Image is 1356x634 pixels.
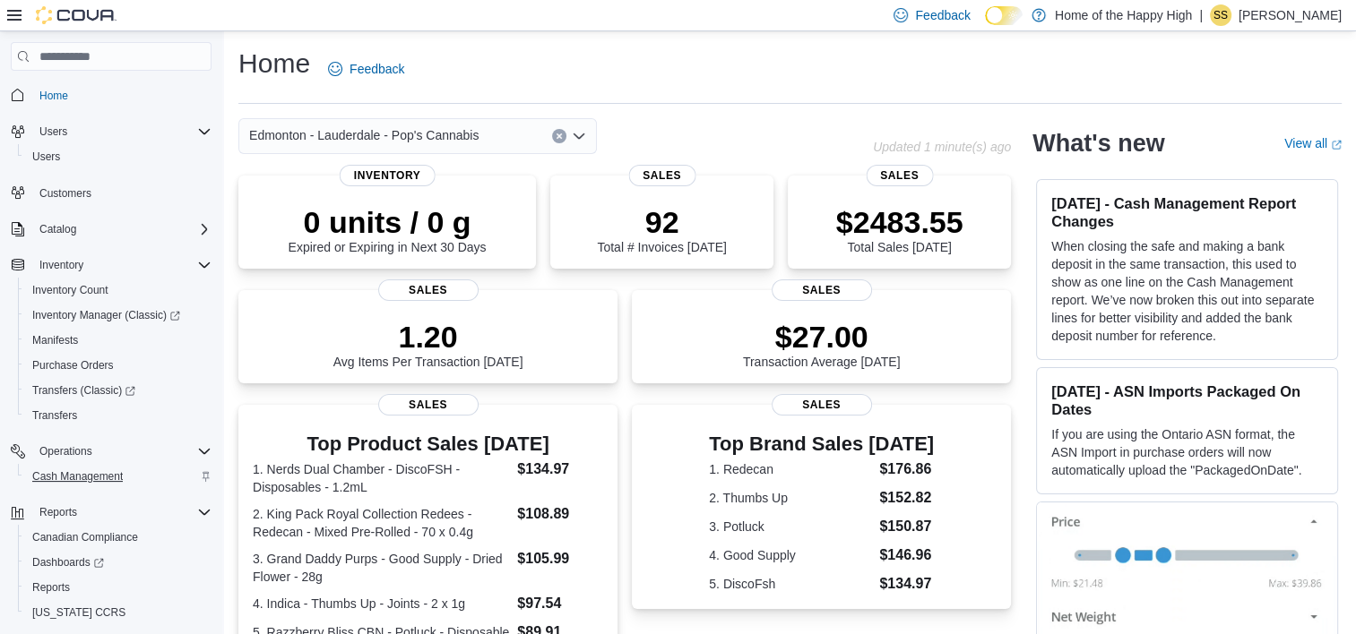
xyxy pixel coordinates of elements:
span: Catalog [32,218,212,240]
dd: $97.54 [517,593,603,614]
span: Reports [25,577,212,598]
span: Catalog [39,222,76,236]
h3: [DATE] - Cash Management Report Changes [1051,194,1323,230]
span: Sales [866,165,933,186]
span: Sales [378,394,479,416]
span: Users [25,146,212,167]
dt: 4. Good Supply [709,546,872,564]
a: Transfers (Classic) [25,380,143,401]
a: Customers [32,183,99,204]
button: Users [4,119,219,144]
dt: 4. Indica - Thumbs Up - Joints - 2 x 1g [253,595,510,613]
span: Cash Management [25,466,212,487]
span: Manifests [25,330,212,351]
a: Inventory Count [25,279,116,301]
span: Dark Mode [985,25,986,26]
a: Canadian Compliance [25,527,145,548]
span: Canadian Compliance [25,527,212,548]
p: Home of the Happy High [1055,4,1192,26]
p: When closing the safe and making a bank deposit in the same transaction, this used to show as one... [1051,237,1323,345]
p: $2483.55 [836,204,963,240]
dd: $108.89 [517,503,603,525]
input: Dark Mode [985,6,1023,25]
dd: $105.99 [517,548,603,570]
span: Transfers [32,408,77,423]
span: Washington CCRS [25,602,212,623]
span: Operations [32,441,212,462]
span: Edmonton - Lauderdale - Pop's Cannabis [249,124,479,146]
span: Inventory [32,254,212,276]
button: Operations [32,441,99,462]
span: Transfers (Classic) [25,380,212,401]
dt: 2. Thumbs Up [709,489,872,507]
dd: $152.82 [879,487,934,509]
a: Inventory Manager (Classic) [25,304,187,326]
span: Home [39,89,68,103]
img: Cova [36,6,117,24]
dd: $150.87 [879,516,934,537]
button: Cash Management [18,464,219,489]
dt: 5. DiscoFsh [709,575,872,593]
p: $27.00 [743,319,901,355]
span: Feedback [350,60,404,78]
h3: Top Product Sales [DATE] [253,433,603,455]
span: Customers [32,182,212,204]
a: Dashboards [18,550,219,575]
a: Inventory Manager (Classic) [18,303,219,328]
a: Home [32,85,75,107]
span: Reports [39,505,77,519]
span: Manifests [32,333,78,347]
span: Users [32,121,212,142]
dd: $134.97 [517,458,603,480]
button: Home [4,81,219,107]
a: Cash Management [25,466,130,487]
p: If you are using the Ontario ASN format, the ASN Import in purchase orders will now automatically... [1051,425,1323,479]
span: [US_STATE] CCRS [32,605,125,620]
h2: What's new [1032,129,1164,158]
span: Sales [772,279,872,301]
svg: External link [1331,140,1342,150]
a: Purchase Orders [25,355,121,376]
div: Total Sales [DATE] [836,204,963,254]
span: Dashboards [32,555,104,570]
span: Inventory [39,258,83,272]
dt: 1. Redecan [709,460,872,478]
h3: [DATE] - ASN Imports Packaged On Dates [1051,382,1323,418]
span: Inventory Count [25,279,212,301]
button: Clear input [552,129,566,143]
h3: Top Brand Sales [DATE] [709,433,934,455]
a: Feedback [321,51,411,87]
div: Avg Items Per Transaction [DATE] [333,319,523,369]
span: Sales [772,394,872,416]
a: Transfers (Classic) [18,378,219,403]
span: Inventory Count [32,283,108,297]
button: Inventory [4,253,219,278]
dt: 1. Nerds Dual Chamber - DiscoFSH - Disposables - 1.2mL [253,460,510,496]
a: Users [25,146,67,167]
span: Reports [32,501,212,523]
a: [US_STATE] CCRS [25,602,133,623]
button: Inventory [32,254,91,276]
p: [PERSON_NAME] [1239,4,1342,26]
span: Users [32,150,60,164]
span: Sales [628,165,695,186]
h1: Home [238,46,310,81]
span: Inventory [340,165,436,186]
p: Updated 1 minute(s) ago [873,140,1011,154]
span: Users [39,124,67,139]
button: Transfers [18,403,219,428]
a: Reports [25,577,77,598]
p: | [1199,4,1203,26]
span: Customers [39,186,91,201]
span: Sales [378,279,479,301]
dt: 2. King Pack Royal Collection Redees - Redecan - Mixed Pre-Rolled - 70 x 0.4g [253,505,510,541]
span: Transfers (Classic) [32,383,135,398]
span: Reports [32,580,70,595]
a: Manifests [25,330,85,351]
span: Home [32,83,212,106]
span: Purchase Orders [32,358,114,373]
dd: $146.96 [879,544,934,566]
button: Customers [4,180,219,206]
button: Catalog [4,217,219,242]
button: Reports [4,500,219,525]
